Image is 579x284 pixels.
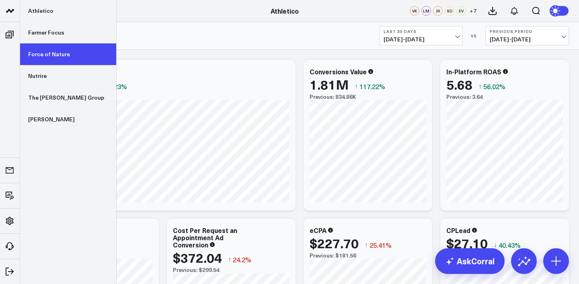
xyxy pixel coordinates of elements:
div: Previous: $181.56 [310,252,426,259]
div: SD [445,6,454,16]
div: Previous: $229.15K [36,94,289,100]
div: 5.68 [446,77,472,92]
span: [DATE] - [DATE] [490,36,565,43]
a: AskCorral [435,248,505,274]
a: The [PERSON_NAME] Group [20,87,116,108]
button: Previous Period[DATE]-[DATE] [485,26,569,45]
span: ↑ [228,254,231,265]
div: $227.70 [310,236,359,250]
span: 25.41% [370,241,392,249]
button: Last 30 Days[DATE]-[DATE] [379,26,463,45]
div: CPLead [446,226,470,235]
a: Nutrire [20,65,116,87]
span: 56.02% [483,82,505,91]
span: 117.22% [359,82,385,91]
span: + 7 [470,8,476,14]
span: 40.43% [499,241,521,249]
span: [DATE] - [DATE] [384,36,458,43]
button: +7 [468,6,478,16]
a: Athletico [271,6,299,15]
div: eCPA [310,226,326,235]
span: 24.2% [233,255,251,264]
div: Previous: $299.54 [173,267,289,273]
a: Farmer Focus [20,22,116,43]
a: Force of Nature [20,43,116,65]
div: Conversions Value [310,67,367,76]
div: Previous: 834.86K [310,94,426,100]
div: Previous: 3.64 [446,94,563,100]
div: 1.81M [310,77,349,92]
div: Cost Per Request an Appointment Ad Conversion [173,226,237,249]
b: Last 30 Days [384,29,458,34]
div: $27.10 [446,236,488,250]
span: ↑ [355,81,358,92]
b: Previous Period [490,29,565,34]
div: LM [421,6,431,16]
div: VK [410,6,419,16]
div: EV [456,6,466,16]
a: [PERSON_NAME] [20,108,116,130]
div: In-Platform ROAS [446,67,501,76]
div: $372.04 [173,250,222,265]
span: ↑ [365,240,368,250]
div: VS [467,33,481,38]
span: ↑ [478,81,482,92]
div: JR [433,6,443,16]
span: ↓ [494,240,497,250]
